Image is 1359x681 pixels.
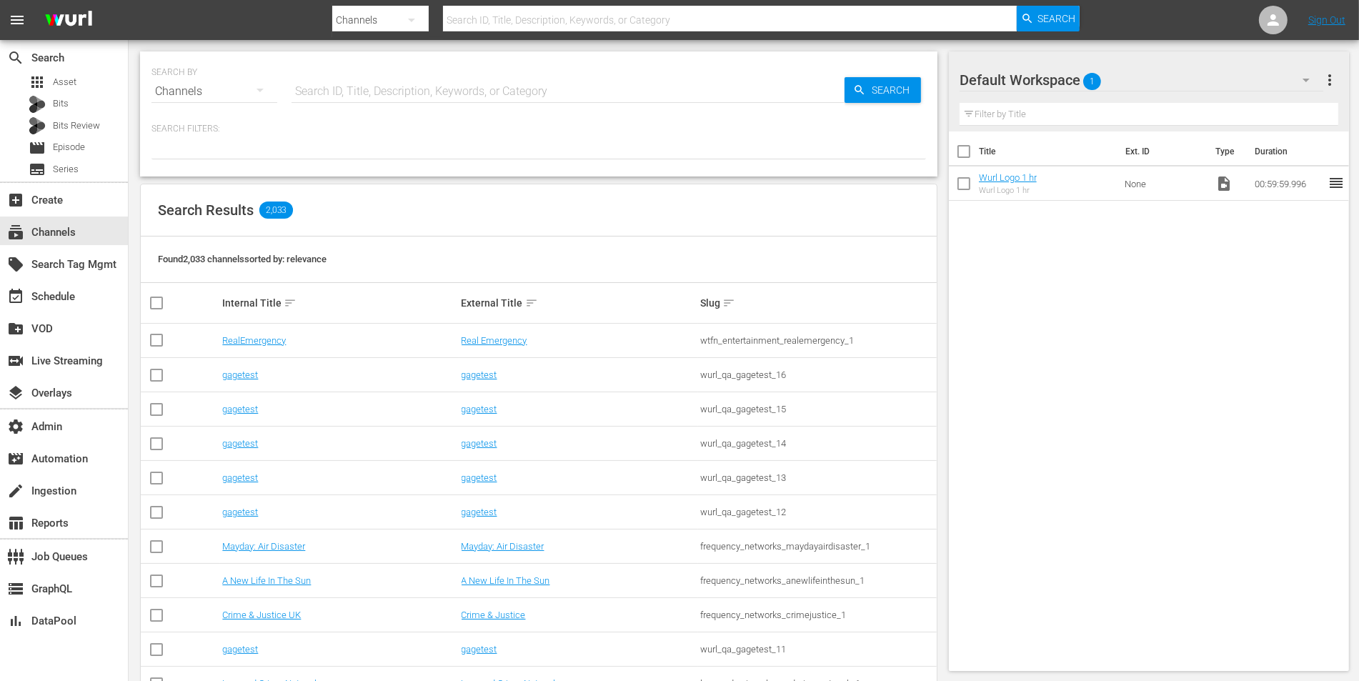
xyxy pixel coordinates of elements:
span: 1 [1083,66,1101,96]
th: Type [1207,131,1246,172]
div: frequency_networks_maydayairdisaster_1 [700,541,935,552]
a: A New Life In The Sun [462,575,550,586]
span: Series [53,162,79,177]
span: Search [866,77,921,103]
button: more_vert [1321,63,1338,97]
img: ans4CAIJ8jUAAAAAAAAAAAAAAAAAAAAAAAAgQb4GAAAAAAAAAAAAAAAAAAAAAAAAJMjXAAAAAAAAAAAAAAAAAAAAAAAAgAT5G... [34,4,103,37]
a: Wurl Logo 1 hr [979,172,1037,183]
td: 00:59:59.996 [1249,166,1328,201]
button: Search [1017,6,1080,31]
span: Asset [53,75,76,89]
div: wurl_qa_gagetest_11 [700,644,935,655]
span: Search [7,49,24,66]
span: Bits Review [53,119,100,133]
span: sort [525,297,538,309]
span: Series [29,161,46,178]
a: A New Life In The Sun [222,575,311,586]
p: Search Filters: [151,123,926,135]
th: Title [979,131,1117,172]
div: wurl_qa_gagetest_13 [700,472,935,483]
a: gagetest [462,369,497,380]
a: Crime & Justice UK [222,610,301,620]
span: Overlays [7,384,24,402]
span: Live Streaming [7,352,24,369]
div: frequency_networks_anewlifeinthesun_1 [700,575,935,586]
span: Video [1215,175,1233,192]
div: wurl_qa_gagetest_12 [700,507,935,517]
div: wurl_qa_gagetest_16 [700,369,935,380]
div: Default Workspace [960,60,1323,100]
span: Search Tag Mgmt [7,256,24,273]
a: gagetest [462,507,497,517]
td: None [1119,166,1210,201]
span: menu [9,11,26,29]
span: Create [7,192,24,209]
span: Asset [29,74,46,91]
a: Crime & Justice [462,610,526,620]
div: Bits [29,96,46,113]
a: gagetest [462,644,497,655]
span: VOD [7,320,24,337]
span: Reports [7,515,24,532]
span: Episode [53,140,85,154]
a: Mayday: Air Disaster [462,541,544,552]
span: 2,033 [259,202,293,219]
a: Sign Out [1308,14,1345,26]
a: RealEmergency [222,335,286,346]
span: GraphQL [7,580,24,597]
span: Episode [29,139,46,156]
a: gagetest [462,404,497,414]
th: Duration [1246,131,1332,172]
div: Wurl Logo 1 hr [979,186,1037,195]
span: Job Queues [7,548,24,565]
div: External Title [462,294,696,312]
div: Slug [700,294,935,312]
a: gagetest [222,369,258,380]
a: gagetest [222,472,258,483]
div: wurl_qa_gagetest_14 [700,438,935,449]
div: wurl_qa_gagetest_15 [700,404,935,414]
span: Admin [7,418,24,435]
a: gagetest [222,404,258,414]
span: more_vert [1321,71,1338,89]
span: Bits [53,96,69,111]
span: reorder [1328,174,1345,192]
div: Bits Review [29,117,46,134]
span: Schedule [7,288,24,305]
a: gagetest [222,644,258,655]
span: sort [722,297,735,309]
a: gagetest [462,472,497,483]
a: gagetest [222,438,258,449]
a: Mayday: Air Disaster [222,541,305,552]
span: Automation [7,450,24,467]
a: gagetest [222,507,258,517]
th: Ext. ID [1117,131,1207,172]
span: Channels [7,224,24,241]
button: Search [845,77,921,103]
div: Channels [151,71,277,111]
span: DataPool [7,612,24,630]
span: sort [284,297,297,309]
span: Ingestion [7,482,24,499]
a: gagetest [462,438,497,449]
div: frequency_networks_crimejustice_1 [700,610,935,620]
span: Found 2,033 channels sorted by: relevance [158,254,327,264]
a: Real Emergency [462,335,527,346]
div: Internal Title [222,294,457,312]
span: Search Results [158,202,254,219]
div: wtfn_entertainment_realemergency_1 [700,335,935,346]
span: Search [1038,6,1076,31]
